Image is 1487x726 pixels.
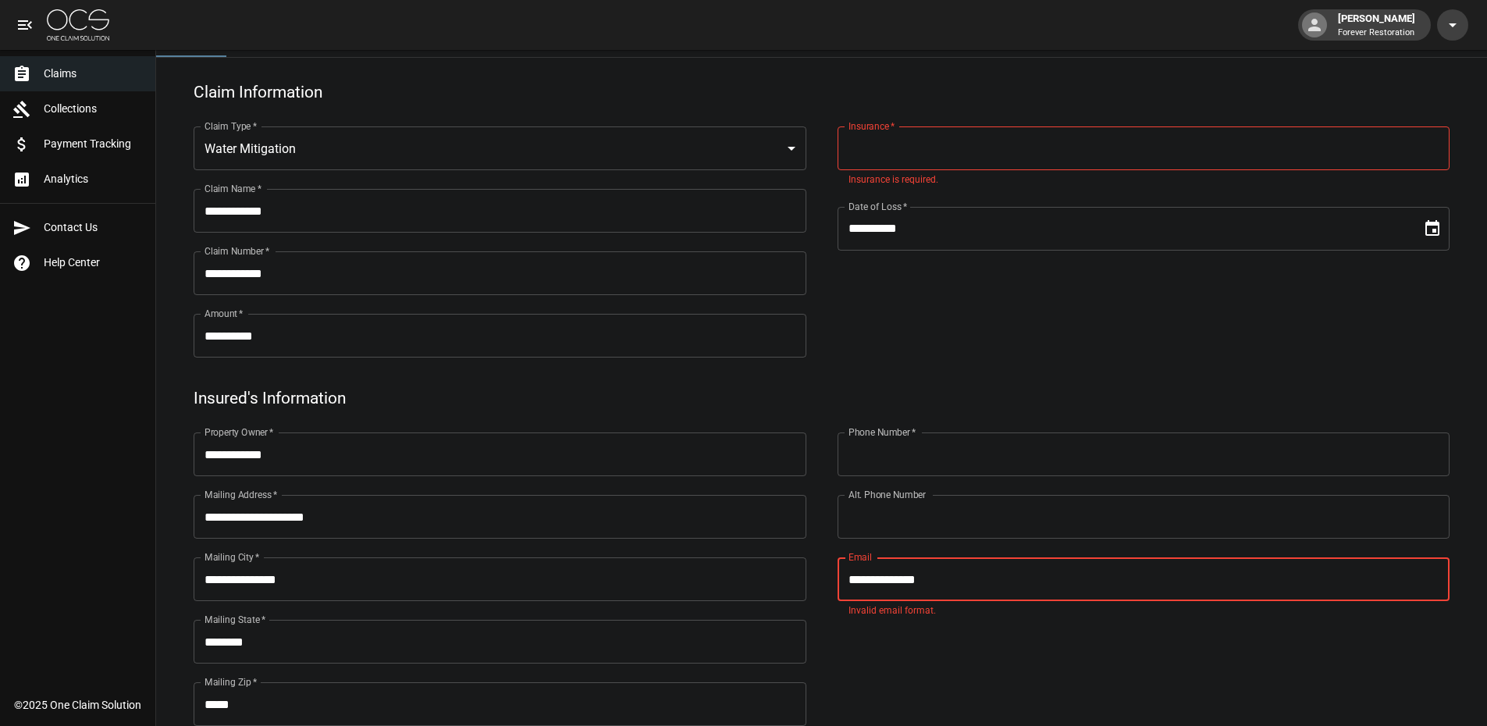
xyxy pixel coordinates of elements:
label: Insurance [848,119,895,133]
label: Claim Number [205,244,269,258]
div: [PERSON_NAME] [1332,11,1421,39]
label: Claim Name [205,182,261,195]
span: Contact Us [44,219,143,236]
span: Payment Tracking [44,136,143,152]
label: Alt. Phone Number [848,488,926,501]
label: Date of Loss [848,200,907,213]
label: Mailing Zip [205,675,258,689]
button: Choose date, selected date is Aug 13, 2025 [1417,213,1448,244]
label: Amount [205,307,244,320]
label: Claim Type [205,119,257,133]
div: Water Mitigation [194,126,806,170]
p: Insurance is required. [848,173,1439,188]
label: Property Owner [205,425,274,439]
span: Collections [44,101,143,117]
label: Mailing Address [205,488,277,501]
button: open drawer [9,9,41,41]
p: Invalid email format. [848,603,1439,619]
img: ocs-logo-white-transparent.png [47,9,109,41]
span: Analytics [44,171,143,187]
span: Help Center [44,254,143,271]
span: Claims [44,66,143,82]
label: Mailing City [205,550,260,564]
label: Mailing State [205,613,265,626]
label: Phone Number [848,425,916,439]
label: Email [848,550,872,564]
div: © 2025 One Claim Solution [14,697,141,713]
p: Forever Restoration [1338,27,1415,40]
